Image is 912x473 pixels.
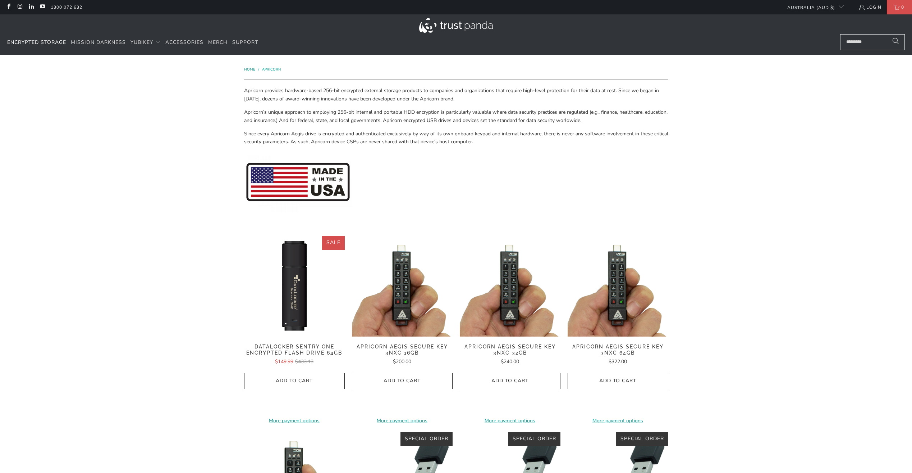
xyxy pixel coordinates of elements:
span: Add to Cart [359,378,445,384]
a: Support [232,34,258,51]
span: Apricorn Aegis Secure Key 3NXC 16GB [352,344,453,356]
summary: YubiKey [130,34,161,51]
a: Mission Darkness [71,34,126,51]
span: $200.00 [393,358,411,365]
a: Accessories [165,34,203,51]
span: $433.13 [295,358,313,365]
input: Search... [840,34,905,50]
span: Accessories [165,39,203,46]
a: Encrypted Storage [7,34,66,51]
span: Merch [208,39,228,46]
span: / [258,67,259,72]
img: Trust Panda Australia [419,18,493,33]
a: Datalocker Sentry One Encrypted Flash Drive 64GB $149.99$433.13 [244,344,345,366]
nav: Translation missing: en.navigation.header.main_nav [7,34,258,51]
span: $149.99 [275,358,293,365]
a: Apricorn Aegis Secure Key 3NXC 64GB $322.00 [568,344,668,366]
span: Mission Darkness [71,39,126,46]
span: Apricorn’s unique approach to employing 256-bit internal and portable HDD encryption is particula... [244,109,668,123]
span: YubiKey [130,39,153,46]
a: Apricorn [262,67,281,72]
img: Apricorn Aegis Secure Key 3NXC 16GB [352,236,453,337]
img: Datalocker Sentry One Encrypted Flash Drive 64GB - Trust Panda [244,236,345,337]
img: Apricorn Aegis Secure Key 3NXC 64GB - Trust Panda [568,236,668,337]
span: Add to Cart [467,378,553,384]
span: Home [244,67,255,72]
button: Add to Cart [568,373,668,389]
span: Datalocker Sentry One Encrypted Flash Drive 64GB [244,344,345,356]
a: 1300 072 632 [51,3,82,11]
span: $240.00 [501,358,519,365]
span: Apricorn Aegis Secure Key 3NXC 64GB [568,344,668,356]
a: Apricorn Aegis Secure Key 3NXC 32GB $240.00 [460,344,560,366]
span: Sale [326,239,340,246]
span: Support [232,39,258,46]
button: Add to Cart [244,373,345,389]
a: Apricorn Aegis Secure Key 3NXC 16GB $200.00 [352,344,453,366]
button: Search [887,34,905,50]
span: Since every Apricorn Aegis drive is encrypted and authenticated exclusively by way of its own onb... [244,130,668,145]
a: Login [858,3,881,11]
span: Special Order [513,435,556,442]
a: More payment options [352,417,453,425]
span: Special Order [620,435,664,442]
button: Add to Cart [460,373,560,389]
a: More payment options [568,417,668,425]
a: Trust Panda Australia on Instagram [17,4,23,10]
span: Apricorn provides hardware-based 256-bit encrypted external storage products to companies and org... [244,87,659,102]
a: Merch [208,34,228,51]
a: More payment options [244,417,345,425]
span: Special Order [405,435,448,442]
span: Add to Cart [575,378,661,384]
a: More payment options [460,417,560,425]
img: Apricorn Aegis Secure Key 3NXC 32GB - Trust Panda [460,236,560,337]
button: Add to Cart [352,373,453,389]
a: Trust Panda Australia on Facebook [5,4,12,10]
span: Encrypted Storage [7,39,66,46]
a: Trust Panda Australia on YouTube [39,4,45,10]
span: Add to Cart [252,378,337,384]
a: Home [244,67,256,72]
span: $322.00 [609,358,627,365]
a: Trust Panda Australia on LinkedIn [28,4,34,10]
span: Apricorn Aegis Secure Key 3NXC 32GB [460,344,560,356]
